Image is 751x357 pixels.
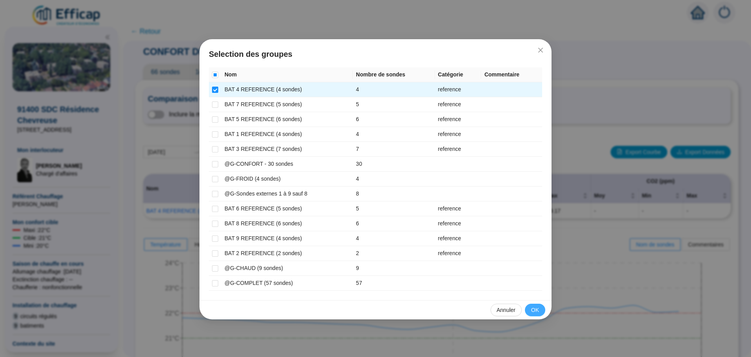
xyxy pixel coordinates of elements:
[435,112,482,127] td: reference
[221,112,353,127] td: BAT 5 REFERENCE (6 sondes)
[353,276,435,291] td: 57
[435,201,482,216] td: reference
[353,216,435,231] td: 6
[221,231,353,246] td: BAT 9 REFERENCE (4 sondes)
[221,97,353,112] td: BAT 7 REFERENCE (5 sondes)
[209,49,542,60] span: Selection des groupes
[221,216,353,231] td: BAT 8 REFERENCE (6 sondes)
[221,276,353,291] td: @G-COMPLET (57 sondes)
[435,231,482,246] td: reference
[435,246,482,261] td: reference
[525,304,545,316] button: OK
[435,127,482,142] td: reference
[353,187,435,201] td: 8
[221,187,353,201] td: @G-Sondes externes 1 à 9 sauf 8
[221,172,353,187] td: @G-FROID (4 sondes)
[481,67,542,82] th: Commentaire
[353,172,435,187] td: 4
[537,47,544,53] span: close
[534,44,547,56] button: Close
[353,67,435,82] th: Nombre de sondes
[353,231,435,246] td: 4
[435,97,482,112] td: reference
[221,127,353,142] td: BAT 1 REFERENCE (4 sondes)
[221,157,353,172] td: @G-CONFORT - 30 sondes
[353,261,435,276] td: 9
[435,142,482,157] td: reference
[435,82,482,97] td: reference
[353,82,435,97] td: 4
[221,82,353,97] td: BAT 4 REFERENCE (4 sondes)
[435,216,482,231] td: reference
[353,97,435,112] td: 5
[531,306,539,314] span: OK
[353,127,435,142] td: 4
[534,47,547,53] span: Fermer
[221,201,353,216] td: BAT 6 REFERENCE (5 sondes)
[221,67,353,82] th: Nom
[221,261,353,276] td: @G-CHAUD (9 sondes)
[221,246,353,261] td: BAT 2 REFERENCE (2 sondes)
[490,304,522,316] button: Annuler
[221,142,353,157] td: BAT 3 REFERENCE (7 sondes)
[353,157,435,172] td: 30
[353,246,435,261] td: 2
[353,142,435,157] td: 7
[353,201,435,216] td: 5
[435,67,482,82] th: Catégorie
[353,112,435,127] td: 6
[497,306,516,314] span: Annuler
